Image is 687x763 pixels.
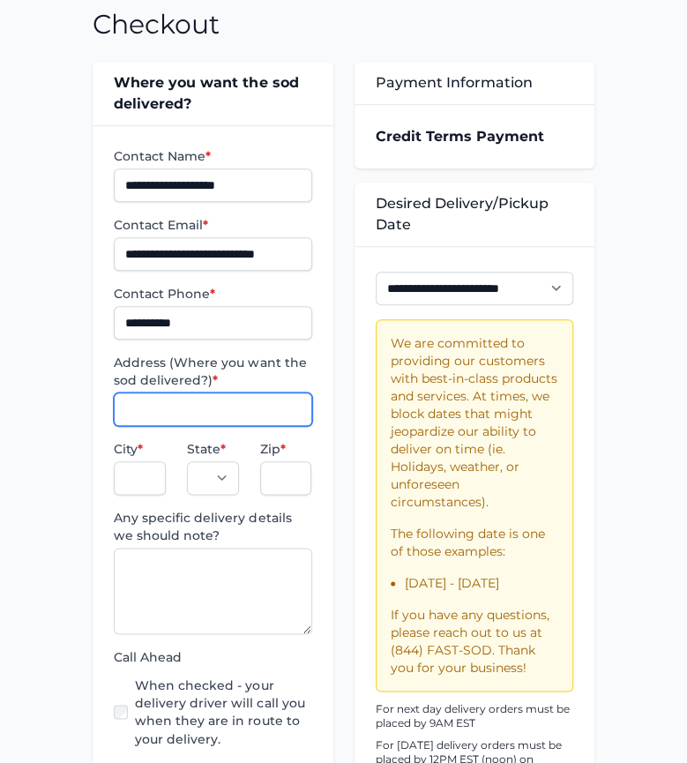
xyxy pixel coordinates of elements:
p: The following date is one of those examples: [391,525,558,560]
div: Where you want the sod delivered? [93,62,332,125]
label: State [187,440,239,458]
strong: Credit Terms Payment [376,128,544,145]
label: Contact Email [114,216,311,234]
label: Call Ahead [114,648,311,666]
label: When checked - your delivery driver will call you when they are in route to your delivery. [135,677,311,747]
label: Contact Name [114,147,311,165]
li: [DATE] - [DATE] [405,574,558,592]
label: Any specific delivery details we should note? [114,509,311,544]
label: City [114,440,166,458]
div: Payment Information [355,62,594,104]
p: For next day delivery orders must be placed by 9AM EST [376,702,573,730]
label: Contact Phone [114,285,311,303]
p: If you have any questions, please reach out to us at (844) FAST-SOD. Thank you for your business! [391,606,558,677]
label: Address (Where you want the sod delivered?) [114,354,311,389]
h1: Checkout [93,9,220,41]
p: We are committed to providing our customers with best-in-class products and services. At times, w... [391,334,558,511]
label: Zip [260,440,312,458]
div: Desired Delivery/Pickup Date [355,183,594,246]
